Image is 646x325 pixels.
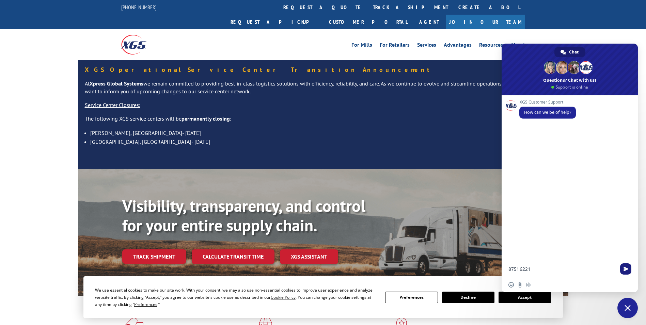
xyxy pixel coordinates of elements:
[85,102,140,108] u: Service Center Closures:
[134,301,157,307] span: Preferences
[519,100,576,105] span: XGS Customer Support
[446,15,525,29] a: Join Our Team
[122,249,186,264] a: Track shipment
[121,4,157,11] a: [PHONE_NUMBER]
[85,67,562,73] h5: XGS Operational Service Center Transition Announcement
[554,47,585,57] a: Chat
[90,80,143,87] strong: Xpress Global Systems
[479,42,503,50] a: Resources
[271,294,296,300] span: Cookie Policy
[182,115,230,122] strong: permanently closing
[385,292,438,303] button: Preferences
[617,298,638,318] a: Close chat
[380,42,410,50] a: For Retailers
[620,263,631,275] span: Send
[508,282,514,288] span: Insert an emoji
[324,15,412,29] a: Customer Portal
[510,42,525,50] a: About
[83,276,563,318] div: Cookie Consent Prompt
[90,128,562,137] li: [PERSON_NAME], [GEOGRAPHIC_DATA]- [DATE]
[412,15,446,29] a: Agent
[95,287,377,308] div: We use essential cookies to make our site work. With your consent, we may also use non-essential ...
[444,42,472,50] a: Advantages
[225,15,324,29] a: Request a pickup
[517,282,523,288] span: Send a file
[192,249,274,264] a: Calculate transit time
[85,115,562,128] p: The following XGS service centers will be :
[417,42,436,50] a: Services
[524,109,571,115] span: How can we be of help?
[499,292,551,303] button: Accept
[508,260,617,277] textarea: Compose your message...
[526,282,532,288] span: Audio message
[90,137,562,146] li: [GEOGRAPHIC_DATA], [GEOGRAPHIC_DATA]- [DATE]
[85,80,562,102] p: At we remain committed to providing best-in-class logistics solutions with efficiency, reliabilit...
[569,47,579,57] span: Chat
[122,195,365,236] b: Visibility, transparency, and control for your entire supply chain.
[442,292,494,303] button: Decline
[351,42,372,50] a: For Mills
[280,249,338,264] a: XGS ASSISTANT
